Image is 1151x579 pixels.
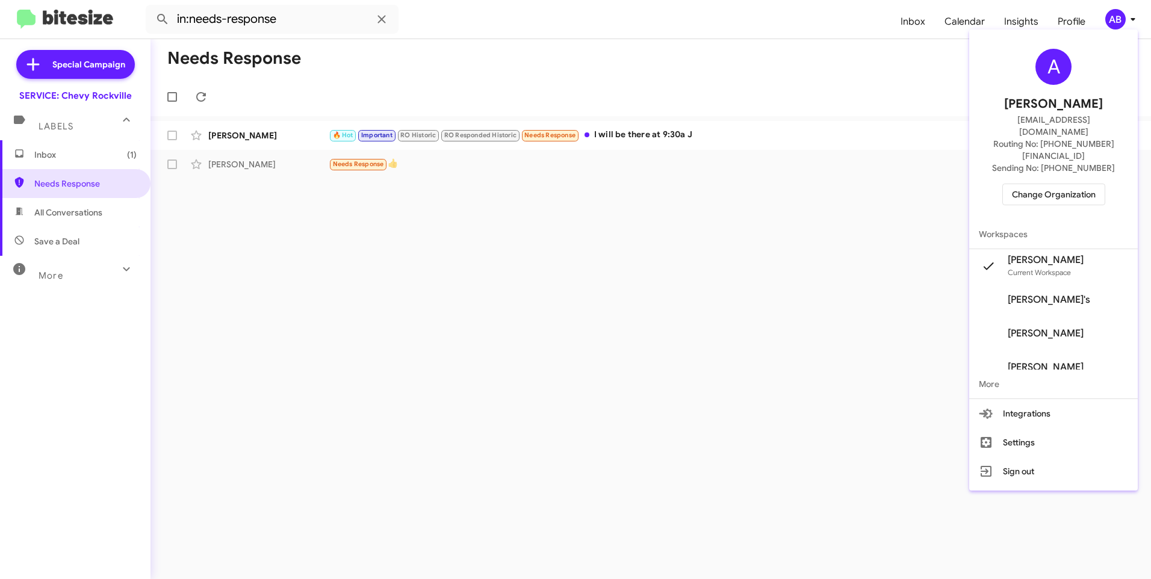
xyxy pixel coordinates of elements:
[1002,184,1105,205] button: Change Organization
[1008,361,1084,373] span: [PERSON_NAME]
[969,399,1138,428] button: Integrations
[969,370,1138,398] span: More
[969,428,1138,457] button: Settings
[969,220,1138,249] span: Workspaces
[969,457,1138,486] button: Sign out
[992,162,1115,174] span: Sending No: [PHONE_NUMBER]
[1012,184,1096,205] span: Change Organization
[1008,294,1090,306] span: [PERSON_NAME]'s
[1035,49,1072,85] div: A
[1008,268,1071,277] span: Current Workspace
[984,138,1123,162] span: Routing No: [PHONE_NUMBER][FINANCIAL_ID]
[1008,327,1084,339] span: [PERSON_NAME]
[1008,254,1084,266] span: [PERSON_NAME]
[984,114,1123,138] span: [EMAIL_ADDRESS][DOMAIN_NAME]
[1004,94,1103,114] span: [PERSON_NAME]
